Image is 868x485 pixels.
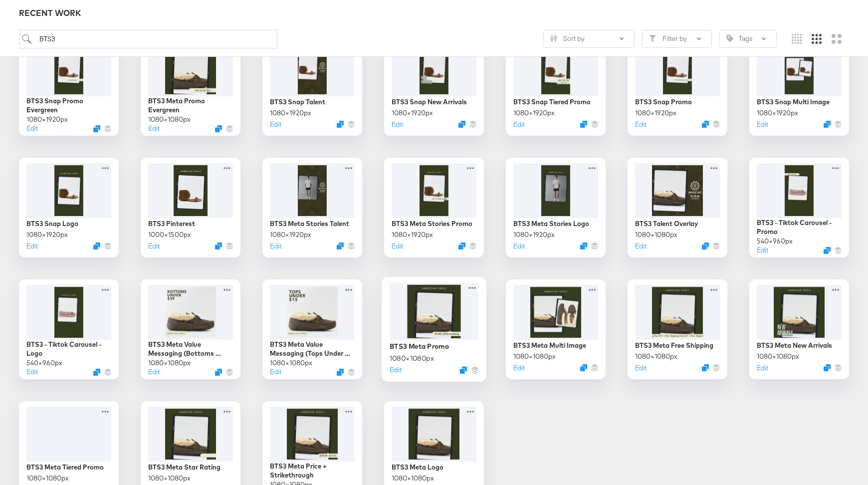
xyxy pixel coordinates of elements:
[26,340,111,358] div: BTS3 - Tiktok Carousel - Logo
[513,352,556,361] div: 1080 × 1080 px
[628,158,727,257] div: BTS3 Talent Overlay1080×1080pxEditDuplicate
[390,365,402,374] button: Edit
[262,158,362,257] div: BTS3 Meta Stories Talent1080×1920pxEditDuplicate
[26,124,38,133] button: Edit
[270,120,281,129] button: Edit
[459,366,467,374] svg: Duplicate
[832,34,842,44] svg: Large grid
[649,35,656,42] svg: Filter
[550,35,557,42] svg: Sliders
[337,121,344,128] svg: Duplicate
[824,247,831,254] svg: Duplicate
[635,352,677,361] div: 1080 × 1080 px
[635,219,698,229] div: BTS3 Talent Overlay
[580,364,587,371] svg: Duplicate
[19,30,277,48] input: Search for a design
[270,367,281,377] button: Edit
[26,219,78,229] div: BTS3 Snap Logo
[262,279,362,379] div: BTS3 Meta Value Messaging (Tops Under $15)1080×1080pxEditDuplicate
[148,230,191,240] div: 1000 × 1500 px
[270,340,355,358] div: BTS3 Meta Value Messaging (Tops Under $15)
[392,219,472,229] div: BTS3 Meta Stories Promo
[382,277,486,382] div: BTS3 Meta Promo1080×1080pxEditDuplicate
[26,115,68,124] div: 1080 × 1920 px
[93,369,100,376] svg: Duplicate
[148,115,191,124] div: 1080 × 1080 px
[635,108,676,118] div: 1080 × 1920 px
[719,30,777,48] button: TagTags
[458,242,465,249] button: Duplicate
[26,96,111,115] div: BTS3 Snap Promo Evergreen
[543,30,635,48] button: SlidersSort by
[824,121,831,128] svg: Duplicate
[824,364,831,371] button: Duplicate
[702,364,709,371] button: Duplicate
[513,219,589,229] div: BTS3 Meta Stories Logo
[757,108,798,118] div: 1080 × 1920 px
[270,462,355,480] div: BTS3 Meta Price + Strikethrough
[513,97,591,107] div: BTS3 Snap Tiered Promo
[749,36,849,136] div: BTS3 Snap Multi Image1080×1920pxEditDuplicate
[215,369,222,376] svg: Duplicate
[26,230,68,240] div: 1080 × 1920 px
[757,352,799,361] div: 1080 × 1080 px
[148,463,220,472] div: BTS3 Meta Star Rating
[757,120,768,129] button: Edit
[757,218,842,237] div: BTS3 - Tiktok Carousel - Promo
[635,120,647,129] button: Edit
[635,341,713,350] div: BTS3 Meta Free Shipping
[726,35,733,42] svg: Tag
[262,36,362,136] div: BTS3 Snap Talent1080×1920pxEditDuplicate
[635,97,692,107] div: BTS3 Snap Promo
[642,30,712,48] button: FilterFilter by
[270,242,281,251] button: Edit
[757,97,830,107] div: BTS3 Snap Multi Image
[506,279,606,379] div: BTS3 Meta Multi Image1080×1080pxEditDuplicate
[580,242,587,249] svg: Duplicate
[19,36,119,136] div: BTS3 Snap Promo Evergreen1080×1920pxEditDuplicate
[702,121,709,128] svg: Duplicate
[19,158,119,257] div: BTS3 Snap Logo1080×1920pxEditDuplicate
[513,230,555,240] div: 1080 × 1920 px
[93,242,100,249] button: Duplicate
[392,108,433,118] div: 1080 × 1920 px
[93,125,100,132] svg: Duplicate
[392,474,434,483] div: 1080 × 1080 px
[26,474,69,483] div: 1080 × 1080 px
[702,242,709,249] svg: Duplicate
[26,367,38,377] button: Edit
[384,158,484,257] div: BTS3 Meta Stories Promo1080×1920pxEditDuplicate
[757,237,793,246] div: 540 × 960 px
[749,158,849,257] div: BTS3 - Tiktok Carousel - Promo540×960pxEditDuplicate
[148,340,233,358] div: BTS3 Meta Value Messaging (Bottoms Under $39)
[392,97,467,107] div: BTS3 Snap New Arrivals
[148,219,195,229] div: BTS3 Pinterest
[390,353,434,363] div: 1080 × 1080 px
[392,242,403,251] button: Edit
[628,279,727,379] div: BTS3 Meta Free Shipping1080×1080pxEditDuplicate
[337,369,344,376] button: Duplicate
[506,158,606,257] div: BTS3 Meta Stories Logo1080×1920pxEditDuplicate
[513,363,525,373] button: Edit
[458,121,465,128] svg: Duplicate
[141,158,240,257] div: BTS3 Pinterest1000×1500pxEditDuplicate
[635,363,647,373] button: Edit
[270,219,349,229] div: BTS3 Meta Stories Talent
[337,242,344,249] svg: Duplicate
[392,120,403,129] button: Edit
[513,120,525,129] button: Edit
[215,242,222,249] svg: Duplicate
[270,97,325,107] div: BTS3 Snap Talent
